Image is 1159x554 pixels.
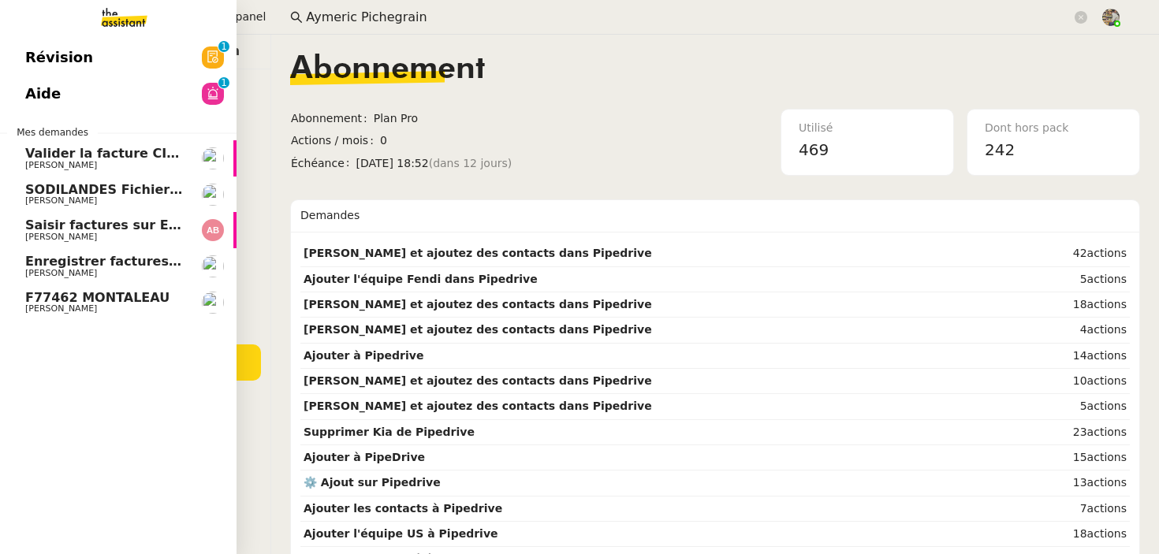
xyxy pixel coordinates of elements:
[1087,247,1127,259] span: actions
[202,184,224,206] img: users%2FAXgjBsdPtrYuxuZvIJjRexEdqnq2%2Favatar%2F1599931753966.jpeg
[1010,445,1130,470] td: 15
[218,41,229,52] nz-badge-sup: 1
[1010,522,1130,547] td: 18
[1010,318,1130,343] td: 4
[304,374,652,387] strong: [PERSON_NAME] et ajoutez des contacts dans Pipedrive
[25,195,97,206] span: [PERSON_NAME]
[291,110,374,128] span: Abonnement
[290,54,485,85] span: Abonnement
[25,268,97,278] span: [PERSON_NAME]
[221,41,227,55] p: 1
[374,110,693,128] span: Plan Pro
[1010,267,1130,292] td: 5
[291,132,380,150] span: Actions / mois
[202,292,224,314] img: users%2FHIWaaSoTa5U8ssS5t403NQMyZZE3%2Favatar%2Fa4be050e-05fa-4f28-bbe7-e7e8e4788720
[25,232,97,242] span: [PERSON_NAME]
[304,451,425,463] strong: Ajouter à PipeDrive
[25,146,184,161] span: Valider la facture CIEC
[1010,344,1130,369] td: 14
[1087,374,1127,387] span: actions
[25,303,97,314] span: [PERSON_NAME]
[202,255,224,277] img: users%2FHIWaaSoTa5U8ssS5t403NQMyZZE3%2Favatar%2Fa4be050e-05fa-4f28-bbe7-e7e8e4788720
[304,400,652,412] strong: [PERSON_NAME] et ajoutez des contacts dans Pipedrive
[1087,349,1127,362] span: actions
[1087,502,1127,515] span: actions
[985,119,1122,137] div: Dont hors pack
[304,298,652,310] strong: [PERSON_NAME] et ajoutez des contacts dans Pipedrive
[291,154,356,173] span: Échéance
[221,77,227,91] p: 1
[799,119,936,137] div: Utilisé
[25,82,61,106] span: Aide
[304,527,498,540] strong: Ajouter l'équipe US à Pipedrive
[25,254,304,269] span: Enregistrer factures sur ENERGYTRACK
[304,349,423,362] strong: Ajouter à Pipedrive
[25,182,254,197] span: SODILANDES Fichiers pour 2025
[25,46,93,69] span: Révision
[429,154,512,173] span: (dans 12 jours)
[304,273,538,285] strong: Ajouter l'équipe Fendi dans Pipedrive
[1087,323,1127,336] span: actions
[202,219,224,241] img: svg
[25,218,263,232] span: Saisir factures sur ENERGYTRACK
[985,140,1015,159] span: 242
[202,147,224,169] img: users%2FHIWaaSoTa5U8ssS5t403NQMyZZE3%2Favatar%2Fa4be050e-05fa-4f28-bbe7-e7e8e4788720
[25,160,97,170] span: [PERSON_NAME]
[1010,470,1130,496] td: 13
[1102,9,1120,26] img: 388bd129-7e3b-4cb1-84b4-92a3d763e9b7
[218,77,229,88] nz-badge-sup: 1
[1087,426,1127,438] span: actions
[380,132,693,150] span: 0
[1087,298,1127,310] span: actions
[306,7,1071,28] input: Rechercher
[1087,527,1127,540] span: actions
[1087,273,1127,285] span: actions
[1087,476,1127,489] span: actions
[1010,394,1130,419] td: 5
[1010,241,1130,266] td: 42
[304,323,652,336] strong: [PERSON_NAME] et ajoutez des contacts dans Pipedrive
[1087,400,1127,412] span: actions
[7,125,98,140] span: Mes demandes
[300,200,1130,232] div: Demandes
[304,476,441,489] strong: ⚙️ Ajout sur Pipedrive
[25,290,170,305] span: F77462 MONTALEAU
[1010,496,1130,522] td: 7
[304,502,502,515] strong: Ajouter les contacts à Pipedrive
[304,247,652,259] strong: [PERSON_NAME] et ajoutez des contacts dans Pipedrive
[356,154,693,173] span: [DATE] 18:52
[1010,420,1130,445] td: 23
[1010,369,1130,394] td: 10
[1087,451,1127,463] span: actions
[799,140,829,159] span: 469
[304,426,475,438] strong: Supprimer Kia de Pipedrive
[1010,292,1130,318] td: 18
